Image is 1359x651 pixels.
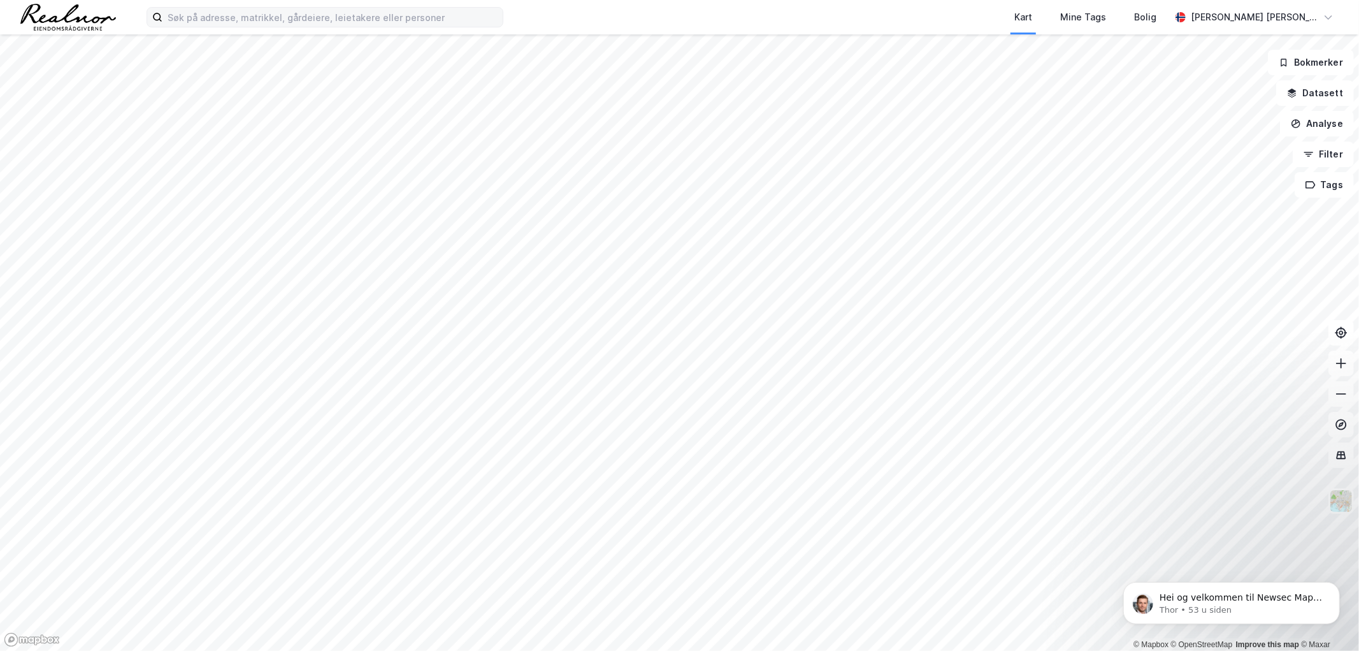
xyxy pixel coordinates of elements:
button: Filter [1293,142,1354,167]
img: Z [1329,489,1353,513]
img: realnor-logo.934646d98de889bb5806.png [20,4,116,31]
button: Tags [1295,172,1354,198]
button: Datasett [1276,80,1354,106]
a: Mapbox [1133,640,1168,649]
button: Bokmerker [1268,50,1354,75]
a: Mapbox homepage [4,633,60,647]
div: Bolig [1134,10,1156,25]
button: Analyse [1280,111,1354,136]
div: Mine Tags [1060,10,1106,25]
input: Søk på adresse, matrikkel, gårdeiere, leietakere eller personer [162,8,503,27]
div: [PERSON_NAME] [PERSON_NAME] [1191,10,1318,25]
iframe: Intercom notifications melding [1104,555,1359,645]
a: Improve this map [1236,640,1299,649]
a: OpenStreetMap [1171,640,1233,649]
div: Kart [1014,10,1032,25]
